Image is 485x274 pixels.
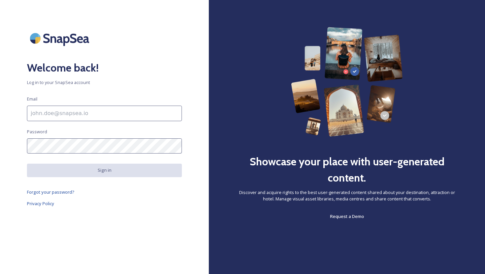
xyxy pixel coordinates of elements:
span: Forgot your password? [27,189,74,195]
button: Sign in [27,164,182,177]
img: 63b42ca75bacad526042e722_Group%20154-p-800.png [291,27,402,137]
h2: Welcome back! [27,60,182,76]
a: Privacy Policy [27,199,182,208]
a: Request a Demo [330,212,364,220]
h2: Showcase your place with user-generated content. [236,154,458,186]
span: Log in to your SnapSea account [27,79,182,86]
img: SnapSea Logo [27,27,94,50]
span: Request a Demo [330,213,364,219]
span: Discover and acquire rights to the best user-generated content shared about your destination, att... [236,189,458,202]
span: Password [27,129,47,135]
input: john.doe@snapsea.io [27,106,182,121]
a: Forgot your password? [27,188,182,196]
span: Privacy Policy [27,200,54,207]
span: Email [27,96,37,102]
